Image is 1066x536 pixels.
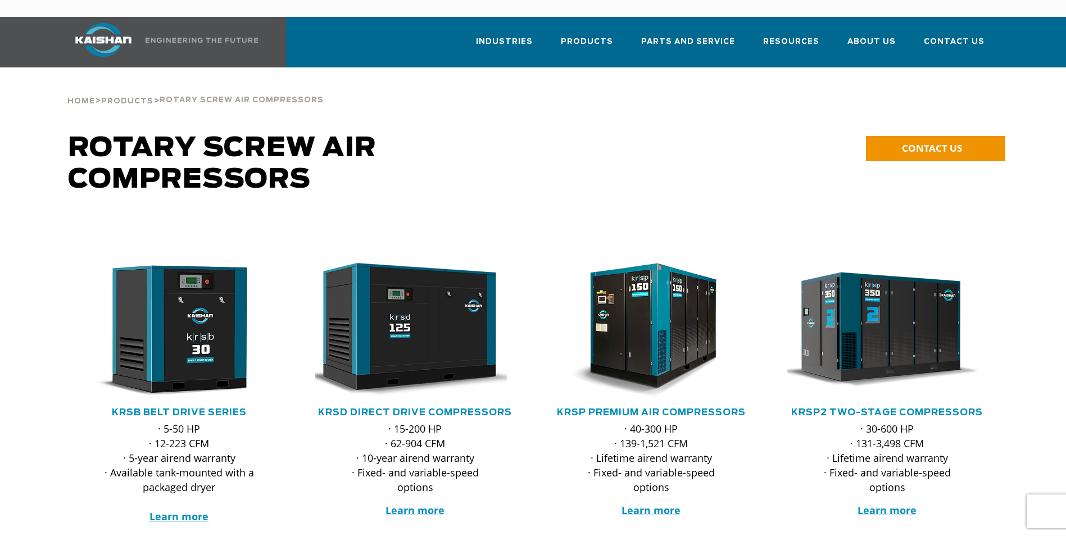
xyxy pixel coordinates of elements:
span: CONTACT US [902,142,962,155]
span: About Us [847,35,896,48]
img: krsp350 [779,263,979,398]
a: Learn more [385,503,444,517]
div: > > [67,67,324,110]
span: Resources [763,35,819,48]
a: Home [67,96,95,106]
a: Resources [763,27,819,65]
img: krsb30 [71,263,271,398]
a: KRSD Direct Drive Compressors [318,408,512,417]
a: KRSP2 Two-Stage Compressors [791,408,983,417]
img: Engineering the future [146,38,258,43]
a: CONTACT US [866,136,1005,161]
a: Contact Us [924,27,985,65]
img: krsp150 [543,263,743,398]
img: krsd125 [307,263,507,398]
div: krsb30 [79,263,279,398]
p: · 30-600 HP · 131-3,498 CFM · Lifetime airend warranty · Fixed- and variable-speed options [810,421,965,494]
div: krsp350 [787,263,987,398]
div: krsd125 [315,263,515,398]
a: Products [101,96,153,106]
a: KRSP Premium Air Compressors [557,408,746,417]
img: kaishan logo [61,23,146,57]
span: Products [561,35,613,48]
a: Learn more [858,503,917,517]
span: Contact Us [924,35,985,48]
span: Parts and Service [641,35,735,48]
a: Industries [476,27,533,65]
a: About Us [847,27,896,65]
p: · 40-300 HP · 139-1,521 CFM · Lifetime airend warranty · Fixed- and variable-speed options [574,421,729,494]
span: Home [67,98,95,105]
a: KRSB Belt Drive Series [112,408,247,417]
a: Learn more [149,510,208,523]
p: · 5-50 HP · 12-223 CFM · 5-year airend warranty · Available tank-mounted with a packaged dryer [102,421,257,524]
span: Products [101,98,153,105]
a: Products [561,27,613,65]
a: Learn more [622,503,681,517]
a: Parts and Service [641,27,735,65]
a: Kaishan USA [61,17,260,67]
span: Rotary Screw Air Compressors [160,97,324,104]
div: krsp150 [551,263,751,398]
span: Rotary Screw Air Compressors [68,135,376,193]
p: · 15-200 HP · 62-904 CFM · 10-year airend warranty · Fixed- and variable-speed options [338,421,493,494]
span: Industries [476,35,533,48]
